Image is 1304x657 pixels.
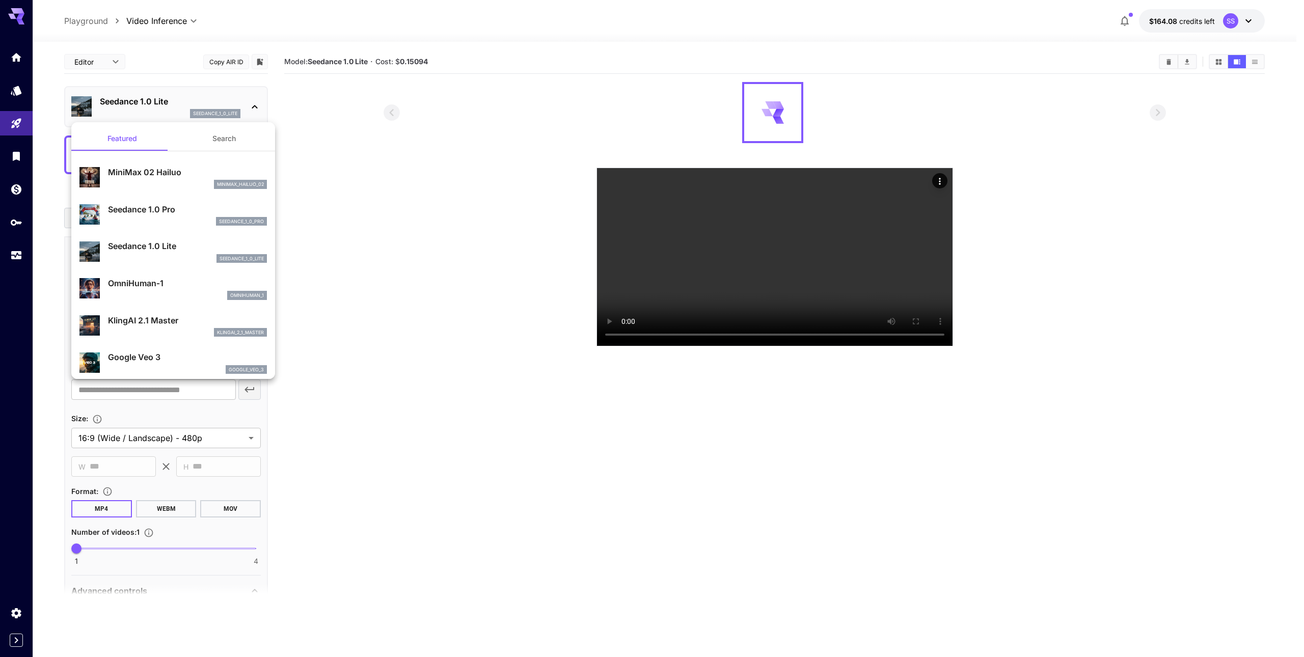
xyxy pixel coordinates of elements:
[71,126,173,151] button: Featured
[79,347,267,378] div: Google Veo 3google_veo_3
[108,277,267,289] p: OmniHuman‑1
[108,203,267,215] p: Seedance 1.0 Pro
[108,314,267,326] p: KlingAI 2.1 Master
[217,329,264,336] p: klingai_2_1_master
[217,181,264,188] p: minimax_hailuo_02
[220,255,264,262] p: seedance_1_0_lite
[79,310,267,341] div: KlingAI 2.1 Masterklingai_2_1_master
[108,351,267,363] p: Google Veo 3
[108,240,267,252] p: Seedance 1.0 Lite
[108,166,267,178] p: MiniMax 02 Hailuo
[219,218,264,225] p: seedance_1_0_pro
[173,126,275,151] button: Search
[79,273,267,304] div: OmniHuman‑1omnihuman_1
[79,236,267,267] div: Seedance 1.0 Liteseedance_1_0_lite
[230,292,264,299] p: omnihuman_1
[79,199,267,230] div: Seedance 1.0 Proseedance_1_0_pro
[229,366,264,373] p: google_veo_3
[79,162,267,193] div: MiniMax 02 Hailuominimax_hailuo_02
